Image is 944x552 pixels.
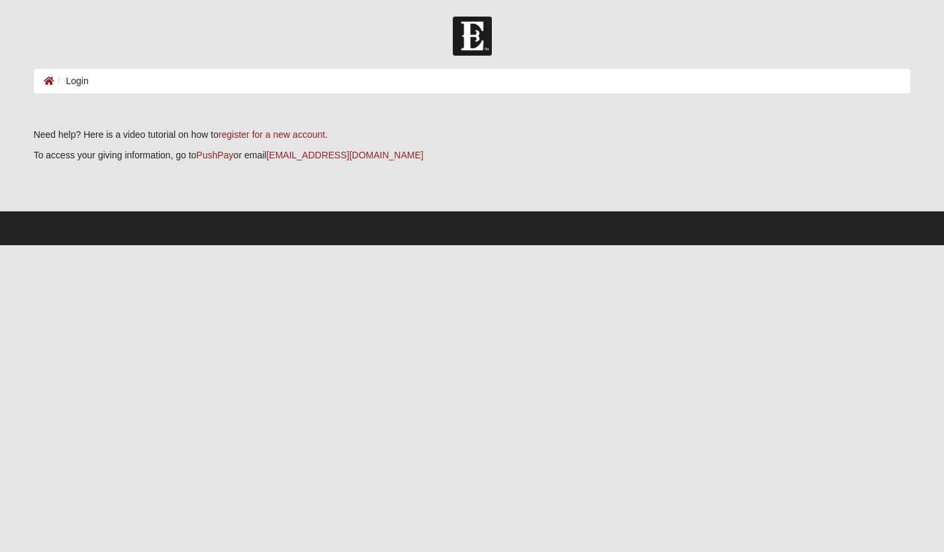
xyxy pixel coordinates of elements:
[218,129,325,140] a: register for a new account
[453,17,492,56] img: Church of Eleven22 Logo
[266,150,423,160] a: [EMAIL_ADDRESS][DOMAIN_NAME]
[54,74,89,88] li: Login
[34,128,911,142] p: Need help? Here is a video tutorial on how to .
[197,150,234,160] a: PushPay
[34,148,911,162] p: To access your giving information, go to or email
